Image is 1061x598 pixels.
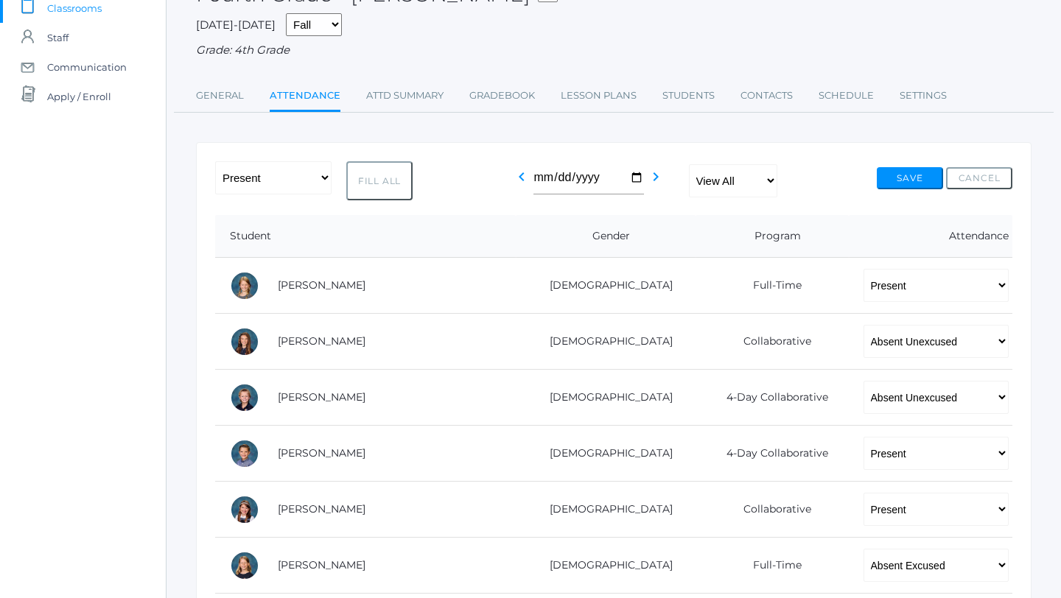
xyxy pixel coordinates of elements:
div: Haelyn Bradley [230,551,259,580]
a: [PERSON_NAME] [278,502,365,516]
td: Full-Time [696,258,848,314]
a: Attd Summary [366,81,444,110]
button: Fill All [346,161,413,200]
th: Attendance [849,215,1012,258]
a: General [196,81,244,110]
div: Levi Beaty [230,383,259,412]
a: [PERSON_NAME] [278,278,365,292]
a: Students [662,81,715,110]
a: Settings [900,81,947,110]
button: Cancel [946,167,1012,189]
span: [DATE]-[DATE] [196,18,276,32]
a: Schedule [819,81,874,110]
a: [PERSON_NAME] [278,390,365,404]
span: Staff [47,23,69,52]
td: [DEMOGRAPHIC_DATA] [516,370,696,426]
div: Grade: 4th Grade [196,42,1032,59]
a: [PERSON_NAME] [278,558,365,571]
span: Apply / Enroll [47,82,111,111]
td: Collaborative [696,482,848,538]
div: James Bernardi [230,439,259,468]
td: [DEMOGRAPHIC_DATA] [516,482,696,538]
td: [DEMOGRAPHIC_DATA] [516,314,696,370]
a: chevron_right [647,175,665,189]
div: Amelia Adams [230,271,259,300]
a: [PERSON_NAME] [278,446,365,460]
td: Full-Time [696,538,848,594]
a: Attendance [270,81,340,113]
td: 4-Day Collaborative [696,426,848,482]
span: Communication [47,52,127,82]
a: Gradebook [469,81,535,110]
i: chevron_left [513,168,530,186]
i: chevron_right [647,168,665,186]
a: [PERSON_NAME] [278,334,365,348]
td: Collaborative [696,314,848,370]
a: Lesson Plans [561,81,637,110]
th: Student [215,215,516,258]
td: [DEMOGRAPHIC_DATA] [516,258,696,314]
a: Contacts [740,81,793,110]
div: Brynn Boyer [230,495,259,524]
a: chevron_left [513,175,530,189]
div: Claire Arnold [230,327,259,356]
td: [DEMOGRAPHIC_DATA] [516,538,696,594]
th: Program [696,215,848,258]
td: 4-Day Collaborative [696,370,848,426]
th: Gender [516,215,696,258]
button: Save [877,167,943,189]
td: [DEMOGRAPHIC_DATA] [516,426,696,482]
